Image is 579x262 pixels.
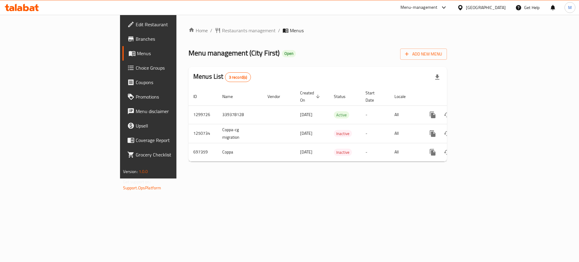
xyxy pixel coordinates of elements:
[390,124,421,143] td: All
[394,93,413,100] span: Locale
[440,108,454,122] button: Change Status
[440,126,454,141] button: Change Status
[426,108,440,122] button: more
[300,129,312,137] span: [DATE]
[300,89,322,104] span: Created On
[122,32,217,46] a: Branches
[122,46,217,61] a: Menus
[278,27,280,34] li: /
[122,104,217,118] a: Menu disclaimer
[139,168,148,175] span: 1.0.0
[193,72,251,82] h2: Menus List
[390,143,421,161] td: All
[334,112,349,118] span: Active
[122,75,217,90] a: Coupons
[136,79,212,86] span: Coupons
[426,145,440,159] button: more
[282,51,296,56] span: Open
[426,126,440,141] button: more
[193,93,205,100] span: ID
[430,70,445,84] div: Export file
[122,133,217,147] a: Coverage Report
[365,89,382,104] span: Start Date
[421,87,488,106] th: Actions
[123,178,151,186] span: Get support on:
[136,35,212,43] span: Branches
[136,137,212,144] span: Coverage Report
[123,168,138,175] span: Version:
[334,149,352,156] span: Inactive
[122,61,217,75] a: Choice Groups
[290,27,304,34] span: Menus
[300,111,312,118] span: [DATE]
[225,72,251,82] div: Total records count
[466,4,506,11] div: [GEOGRAPHIC_DATA]
[390,106,421,124] td: All
[334,111,349,118] div: Active
[136,64,212,71] span: Choice Groups
[217,143,263,161] td: Coppa
[300,148,312,156] span: [DATE]
[137,50,212,57] span: Menus
[361,124,390,143] td: -
[267,93,288,100] span: Vendor
[123,184,161,192] a: Support.OpsPlatform
[122,17,217,32] a: Edit Restaurant
[188,46,280,60] span: Menu management ( City First )
[136,93,212,100] span: Promotions
[222,27,276,34] span: Restaurants management
[136,21,212,28] span: Edit Restaurant
[122,90,217,104] a: Promotions
[440,145,454,159] button: Change Status
[334,130,352,137] span: Inactive
[334,93,353,100] span: Status
[405,50,442,58] span: Add New Menu
[217,124,263,143] td: Coppa-cg migration
[400,49,447,60] button: Add New Menu
[188,27,447,34] nav: breadcrumb
[222,93,241,100] span: Name
[122,147,217,162] a: Grocery Checklist
[136,151,212,158] span: Grocery Checklist
[225,74,251,80] span: 3 record(s)
[400,4,438,11] div: Menu-management
[568,4,572,11] span: M
[361,106,390,124] td: -
[188,87,488,162] table: enhanced table
[136,122,212,129] span: Upsell
[122,118,217,133] a: Upsell
[215,27,276,34] a: Restaurants management
[282,50,296,57] div: Open
[217,106,263,124] td: 339378128
[361,143,390,161] td: -
[136,108,212,115] span: Menu disclaimer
